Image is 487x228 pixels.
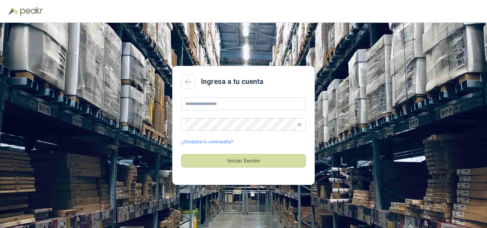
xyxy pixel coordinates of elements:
h2: Ingresa a tu cuenta [201,76,263,87]
a: ¿Olvidaste tu contraseña? [181,139,233,145]
img: Peakr [20,7,43,16]
button: Iniciar Sesión [181,154,306,168]
img: Logo [9,8,19,15]
span: eye-invisible [297,122,302,127]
